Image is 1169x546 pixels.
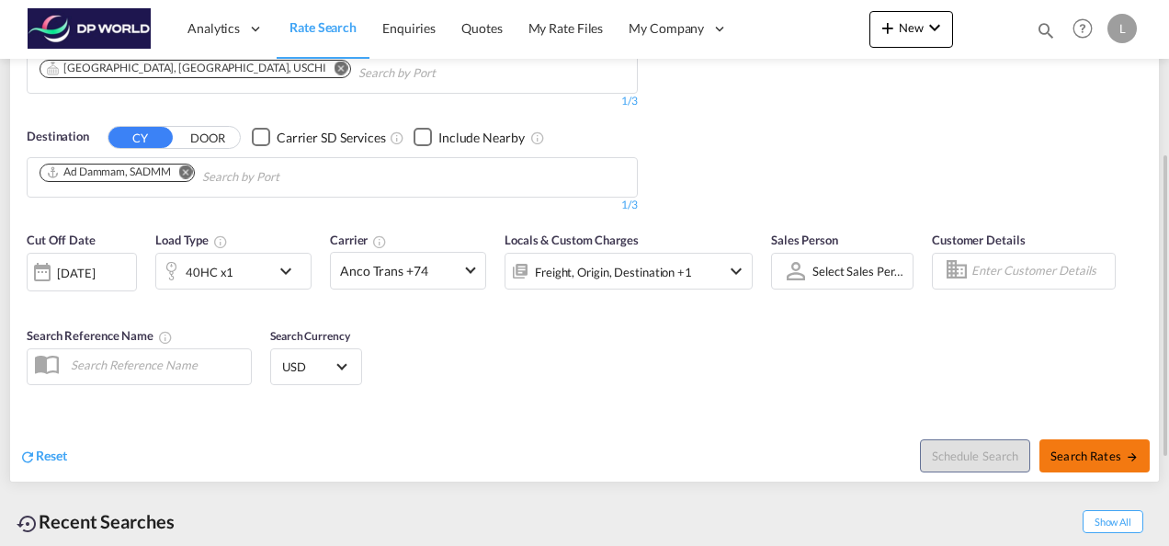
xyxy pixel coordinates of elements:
div: icon-magnify [1036,20,1056,48]
span: Customer Details [932,233,1025,247]
div: [DATE] [27,253,137,291]
md-icon: icon-plus 400-fg [877,17,899,39]
div: Select Sales Person [812,264,913,279]
button: icon-plus 400-fgNewicon-chevron-down [869,11,953,48]
md-checkbox: Checkbox No Ink [414,128,525,147]
input: Enter Customer Details [971,257,1109,285]
span: Quotes [461,20,502,36]
span: Locals & Custom Charges [505,233,639,247]
img: c08ca190194411f088ed0f3ba295208c.png [28,8,152,50]
span: Search Rates [1050,449,1139,463]
div: Freight Origin Destination Factory Stuffingicon-chevron-down [505,253,753,290]
md-datepicker: Select [27,290,40,314]
md-icon: icon-refresh [19,449,36,465]
div: Press delete to remove this chip. [46,165,174,180]
md-icon: Unchecked: Search for CY (Container Yard) services for all selected carriers.Checked : Search for... [390,131,404,145]
button: Search Ratesicon-arrow-right [1039,439,1150,472]
div: 40HC x1icon-chevron-down [155,253,312,290]
md-icon: Your search will be saved by the below given name [158,330,173,345]
span: Show All [1083,510,1143,533]
md-chips-wrap: Chips container. Use arrow keys to select chips. [37,158,384,192]
span: USD [282,358,334,375]
span: New [877,20,946,35]
div: L [1107,14,1137,43]
span: Load Type [155,233,228,247]
button: CY [108,127,173,148]
span: My Company [629,19,704,38]
span: Search Reference Name [27,328,173,343]
md-icon: icon-arrow-right [1126,450,1139,463]
button: Remove [323,61,350,79]
md-icon: icon-chevron-down [275,260,306,282]
div: Freight Origin Destination Factory Stuffing [535,259,692,285]
div: Chicago, IL, USCHI [46,61,326,76]
div: Press delete to remove this chip. [46,61,330,76]
button: DOOR [176,127,240,148]
md-icon: icon-chevron-down [725,260,747,282]
md-icon: icon-information-outline [213,234,228,249]
div: Recent Searches [9,501,182,542]
span: Carrier [330,233,387,247]
span: Destination [27,128,89,146]
input: Chips input. [358,59,533,88]
span: Help [1067,13,1098,44]
div: 40HC x1 [186,259,233,285]
button: Note: By default Schedule search will only considerorigin ports, destination ports and cut off da... [920,439,1030,472]
md-icon: icon-magnify [1036,20,1056,40]
div: [DATE] [57,265,95,281]
span: Reset [36,448,67,463]
md-icon: The selected Trucker/Carrierwill be displayed in the rate results If the rates are from another f... [372,234,387,249]
div: 1/3 [27,198,638,213]
span: Enquiries [382,20,436,36]
md-icon: Unchecked: Ignores neighbouring ports when fetching rates.Checked : Includes neighbouring ports w... [530,131,545,145]
span: Anco Trans +74 [340,262,460,280]
md-select: Select Currency: $ USDUnited States Dollar [280,353,352,380]
div: icon-refreshReset [19,447,67,467]
input: Chips input. [202,163,377,192]
div: 1/3 [27,94,638,109]
div: Carrier SD Services [277,129,386,147]
md-chips-wrap: Chips container. Use arrow keys to select chips. [37,54,540,88]
div: Ad Dammam, SADMM [46,165,170,180]
md-select: Sales Person: Select Sales Person [811,257,908,284]
button: Remove [166,165,194,183]
input: Search Reference Name [62,351,251,379]
span: Sales Person [771,233,838,247]
span: Rate Search [289,19,357,35]
span: My Rate Files [528,20,604,36]
span: Cut Off Date [27,233,96,247]
div: Help [1067,13,1107,46]
md-icon: icon-chevron-down [924,17,946,39]
md-icon: icon-backup-restore [17,513,39,535]
span: Analytics [187,19,240,38]
span: Search Currency [270,329,350,343]
md-checkbox: Checkbox No Ink [252,128,386,147]
div: Include Nearby [438,129,525,147]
